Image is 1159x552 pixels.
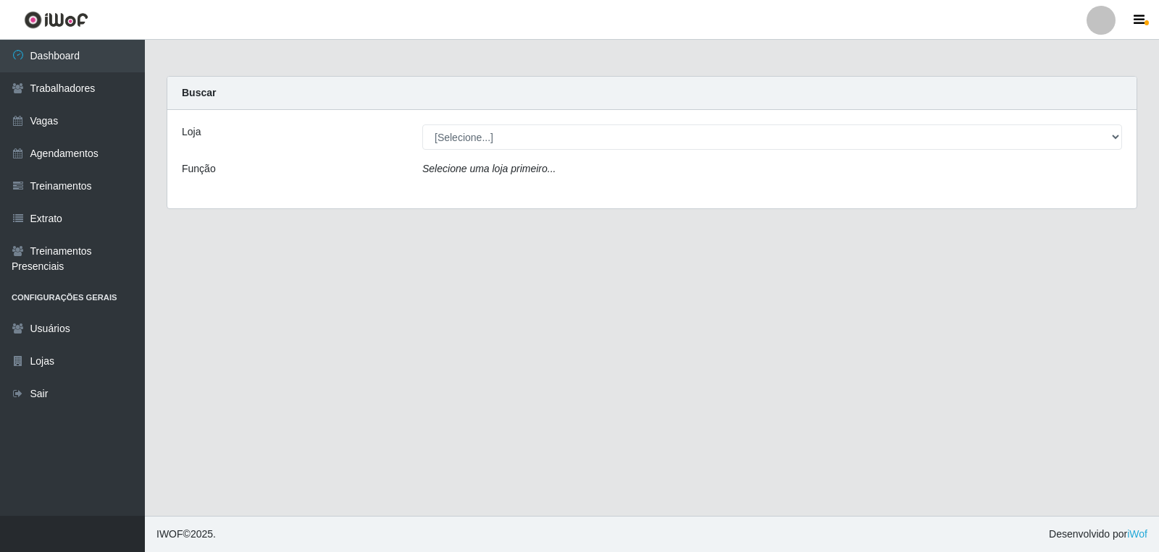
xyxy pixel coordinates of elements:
span: © 2025 . [156,527,216,542]
span: Desenvolvido por [1049,527,1147,542]
label: Função [182,161,216,177]
strong: Buscar [182,87,216,98]
label: Loja [182,124,201,140]
a: iWof [1127,528,1147,540]
span: IWOF [156,528,183,540]
i: Selecione uma loja primeiro... [422,163,556,174]
img: CoreUI Logo [24,11,88,29]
